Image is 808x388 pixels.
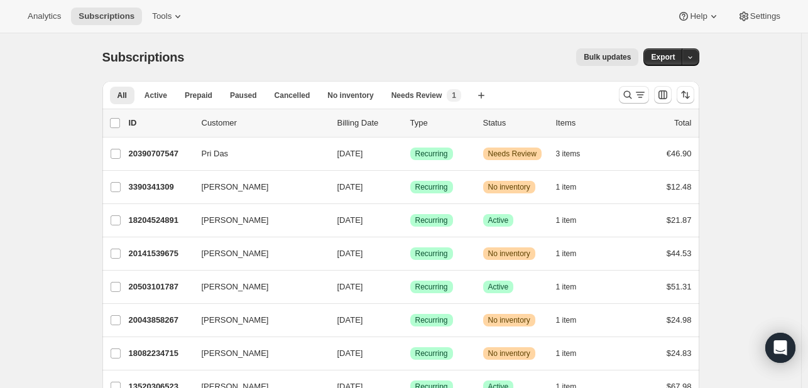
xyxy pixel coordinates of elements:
span: [PERSON_NAME] [202,347,269,360]
button: Search and filter results [619,86,649,104]
span: Needs Review [488,149,537,159]
button: [PERSON_NAME] [194,244,320,264]
span: Tools [152,11,172,21]
span: Cancelled [275,90,310,100]
button: Settings [730,8,788,25]
span: Recurring [415,348,448,358]
span: Active [488,282,509,292]
div: 18204524891[PERSON_NAME][DATE]SuccessRecurringSuccessActive1 item$21.87 [129,212,692,229]
span: Help [690,11,707,21]
div: 20043858267[PERSON_NAME][DATE]SuccessRecurringWarningNo inventory1 item$24.98 [129,311,692,329]
span: [PERSON_NAME] [202,281,269,293]
span: No inventory [488,348,530,358]
p: Total [674,117,691,129]
span: Subscriptions [79,11,134,21]
span: [PERSON_NAME] [202,181,269,193]
button: [PERSON_NAME] [194,343,320,364]
span: [DATE] [337,315,363,325]
p: 20043858267 [129,314,192,326]
div: IDCustomerBilling DateTypeStatusItemsTotal [129,117,692,129]
p: 20390707547 [129,148,192,160]
span: €46.90 [667,149,692,158]
p: 18082234715 [129,347,192,360]
button: [PERSON_NAME] [194,310,320,330]
span: Recurring [415,249,448,259]
span: Recurring [415,182,448,192]
button: Help [670,8,727,25]
span: $44.53 [667,249,692,258]
span: [DATE] [337,215,363,225]
span: [PERSON_NAME] [202,247,269,260]
span: 1 item [556,315,577,325]
p: Billing Date [337,117,400,129]
span: Paused [230,90,257,100]
button: Customize table column order and visibility [654,86,672,104]
p: 3390341309 [129,181,192,193]
div: 20141539675[PERSON_NAME][DATE]SuccessRecurringWarningNo inventory1 item$44.53 [129,245,692,262]
span: No inventory [327,90,373,100]
button: 1 item [556,311,591,329]
span: 1 item [556,348,577,358]
span: $51.31 [667,282,692,291]
div: 20503101787[PERSON_NAME][DATE]SuccessRecurringSuccessActive1 item$51.31 [129,278,692,296]
span: Settings [750,11,780,21]
span: $24.98 [667,315,692,325]
span: Recurring [415,315,448,325]
button: Sort the results [677,86,694,104]
p: ID [129,117,192,129]
span: $12.48 [667,182,692,191]
span: [PERSON_NAME] [202,314,269,326]
p: 20141539675 [129,247,192,260]
div: Type [410,117,473,129]
button: 3 items [556,145,594,163]
span: [DATE] [337,282,363,291]
button: [PERSON_NAME] [194,210,320,230]
button: 1 item [556,345,591,362]
span: Recurring [415,149,448,159]
button: Bulk updates [576,48,638,66]
div: 18082234715[PERSON_NAME][DATE]SuccessRecurringWarningNo inventory1 item$24.83 [129,345,692,362]
button: [PERSON_NAME] [194,177,320,197]
button: 1 item [556,212,591,229]
div: 3390341309[PERSON_NAME][DATE]SuccessRecurringWarningNo inventory1 item$12.48 [129,178,692,196]
button: Tools [145,8,192,25]
span: Active [488,215,509,225]
span: Bulk updates [584,52,631,62]
span: No inventory [488,315,530,325]
span: All [117,90,127,100]
span: 3 items [556,149,581,159]
span: Needs Review [391,90,442,100]
span: No inventory [488,182,530,192]
span: Recurring [415,282,448,292]
span: Recurring [415,215,448,225]
span: $24.83 [667,348,692,358]
span: Analytics [28,11,61,21]
span: Subscriptions [102,50,185,64]
div: 20390707547Pri Das[DATE]SuccessRecurringWarningNeeds Review3 items€46.90 [129,145,692,163]
span: 1 item [556,282,577,292]
span: 1 item [556,182,577,192]
button: [PERSON_NAME] [194,277,320,297]
span: 1 item [556,249,577,259]
button: 1 item [556,278,591,296]
span: Export [651,52,675,62]
button: Pri Das [194,144,320,164]
span: $21.87 [667,215,692,225]
button: Analytics [20,8,68,25]
p: Status [483,117,546,129]
span: No inventory [488,249,530,259]
span: Active [145,90,167,100]
span: 1 item [556,215,577,225]
div: Open Intercom Messenger [765,333,795,363]
span: Prepaid [185,90,212,100]
span: [PERSON_NAME] [202,214,269,227]
p: 20503101787 [129,281,192,293]
button: Create new view [471,87,491,104]
p: Customer [202,117,327,129]
div: Items [556,117,619,129]
button: 1 item [556,178,591,196]
span: [DATE] [337,249,363,258]
span: [DATE] [337,149,363,158]
span: [DATE] [337,348,363,358]
span: 1 [452,90,456,100]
